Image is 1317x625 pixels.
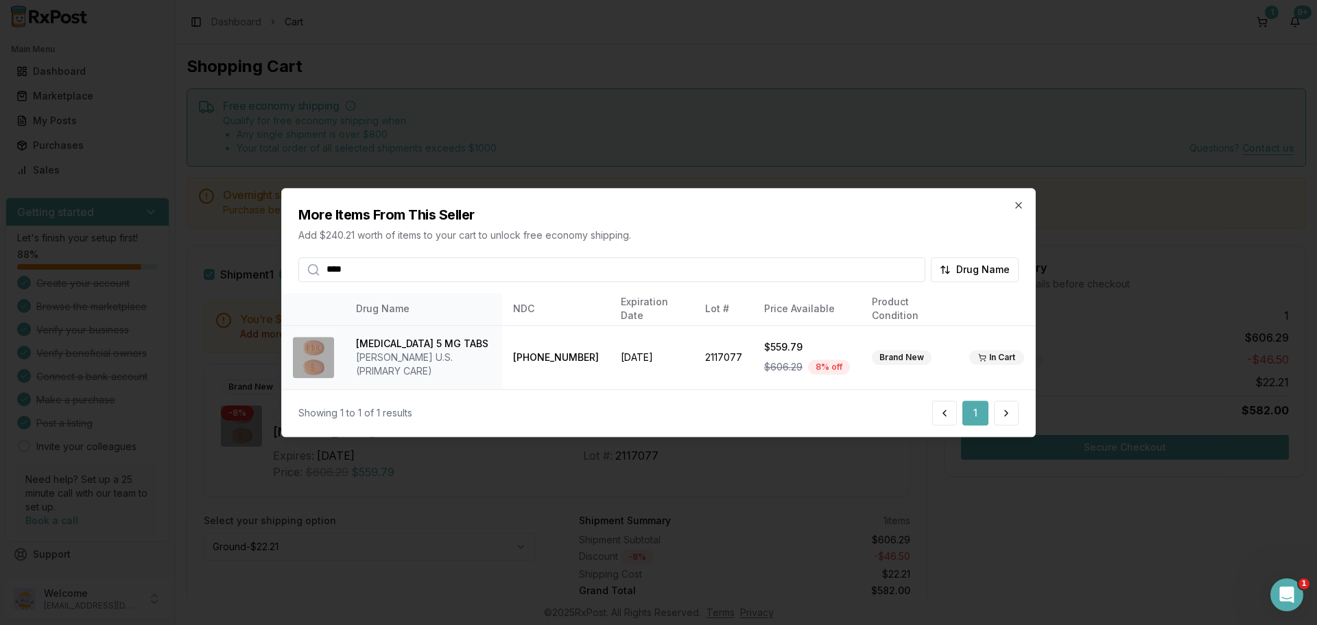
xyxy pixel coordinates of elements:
button: 1 [962,401,988,425]
th: Price Available [753,293,861,326]
div: Brand New [872,350,932,365]
p: Add $240.21 worth of items to your cart to unlock free economy shipping. [298,228,1019,242]
button: Drug Name [931,257,1019,282]
th: Lot # [694,293,753,326]
h2: More Items From This Seller [298,205,1019,224]
td: [PHONE_NUMBER] [502,326,610,390]
div: 8 % off [808,359,850,375]
div: $559.79 [764,340,850,354]
span: $606.29 [764,360,803,374]
th: Product Condition [861,293,958,326]
iframe: Intercom live chat [1270,578,1303,611]
div: [MEDICAL_DATA] 5 MG TABS [356,337,488,351]
div: In Cart [969,350,1024,365]
td: [DATE] [610,326,694,390]
th: Expiration Date [610,293,694,326]
img: Eliquis 5 MG TABS [293,337,334,378]
span: Drug Name [956,263,1010,276]
span: 1 [1298,578,1309,589]
th: NDC [502,293,610,326]
div: [PERSON_NAME] U.S. (PRIMARY CARE) [356,351,491,378]
td: 2117077 [694,326,753,390]
th: Drug Name [345,293,502,326]
div: Showing 1 to 1 of 1 results [298,406,412,420]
